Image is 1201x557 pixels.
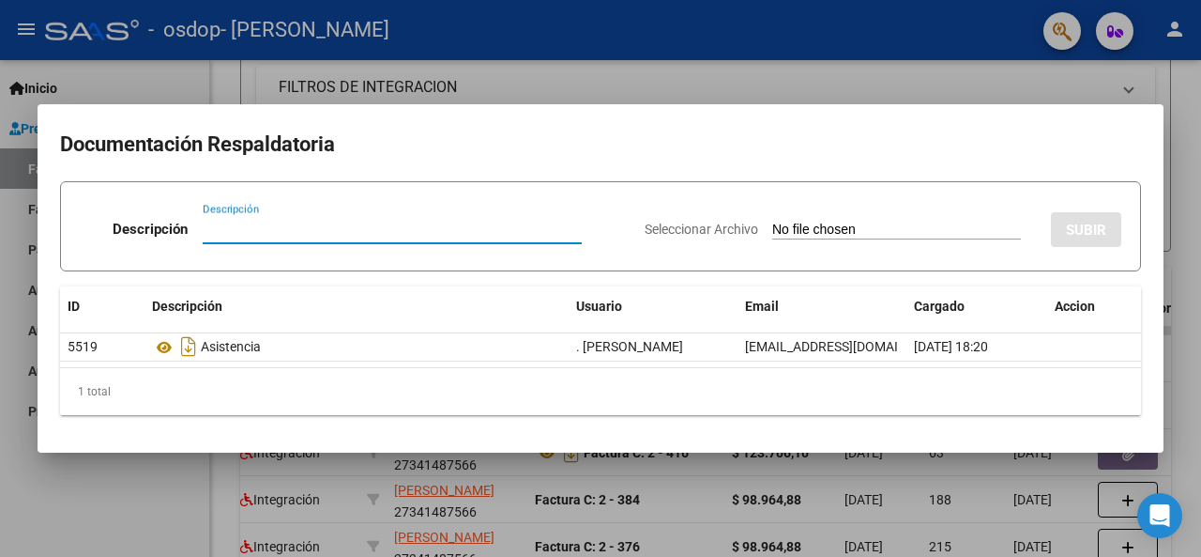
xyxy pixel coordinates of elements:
[144,286,569,327] datatable-header-cell: Descripción
[60,127,1141,162] h2: Documentación Respaldatoria
[152,332,561,362] div: Asistencia
[745,339,953,354] span: [EMAIL_ADDRESS][DOMAIN_NAME]
[68,299,80,314] span: ID
[914,339,988,354] span: [DATE] 18:20
[1055,299,1095,314] span: Accion
[1047,286,1141,327] datatable-header-cell: Accion
[576,339,683,354] span: . [PERSON_NAME]
[1137,493,1182,538] div: Open Intercom Messenger
[745,299,779,314] span: Email
[152,299,222,314] span: Descripción
[914,299,965,314] span: Cargado
[737,286,906,327] datatable-header-cell: Email
[569,286,737,327] datatable-header-cell: Usuario
[645,222,758,237] span: Seleccionar Archivo
[60,368,1141,415] div: 1 total
[1066,222,1106,239] span: SUBIR
[1051,212,1121,247] button: SUBIR
[68,339,98,354] span: 5519
[113,219,188,240] p: Descripción
[60,286,144,327] datatable-header-cell: ID
[906,286,1047,327] datatable-header-cell: Cargado
[576,299,622,314] span: Usuario
[176,332,201,362] i: Descargar documento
